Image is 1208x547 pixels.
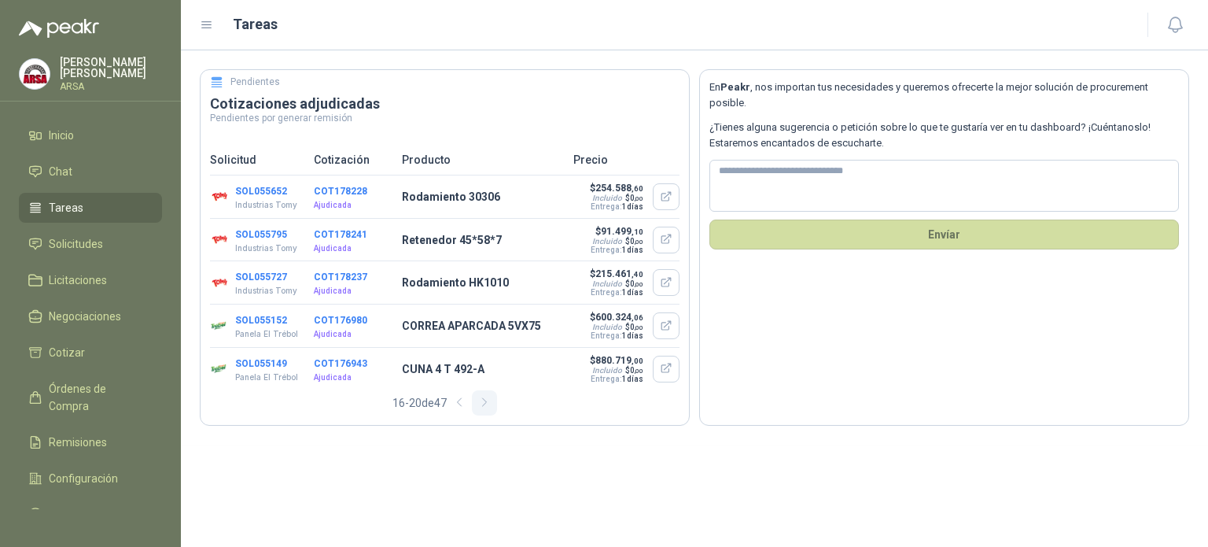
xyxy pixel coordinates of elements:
span: ,06 [632,313,643,322]
button: SOL055652 [235,186,287,197]
p: [PERSON_NAME] [PERSON_NAME] [60,57,162,79]
span: $ [625,366,643,375]
p: Rodamiento HK1010 [402,274,564,291]
p: Retenedor 45*58*7 [402,231,564,249]
h3: Cotizaciones adjudicadas [210,94,679,113]
p: Precio [573,151,679,168]
div: Incluido [592,237,622,246]
span: 0 [630,194,643,202]
a: Licitaciones [19,265,162,295]
a: Remisiones [19,427,162,457]
b: Peakr [720,81,750,93]
span: Chat [49,163,72,180]
p: Ajudicada [314,199,392,212]
span: 0 [630,279,643,288]
span: ,00 [635,368,643,375]
span: 1 días [622,331,643,340]
span: 1 días [622,202,643,211]
p: Ajudicada [314,285,392,298]
p: $ [589,183,643,194]
div: 16 - 20 de 47 [392,390,497,416]
button: COT178228 [314,186,367,197]
p: ¿Tienes alguna sugerencia o petición sobre lo que te gustaría ver en tu dashboard? ¡Cuéntanoslo! ... [709,120,1179,152]
div: Incluido [592,279,622,288]
img: Company Logo [210,360,229,379]
a: Solicitudes [19,229,162,259]
p: Industrias Tomy [235,242,297,255]
button: SOL055727 [235,272,287,283]
p: Industrias Tomy [235,199,297,212]
span: Configuración [49,470,118,487]
span: 0 [630,237,643,246]
span: Cotizar [49,344,85,361]
p: CORREA APARCADA 5VX75 [402,317,564,334]
h1: Tareas [233,13,278,35]
p: Panela El Trébol [235,371,298,384]
span: 0 [630,366,643,375]
a: Manuales y ayuda [19,500,162,530]
span: Órdenes de Compra [49,380,147,415]
p: Producto [402,151,564,168]
img: Company Logo [210,231,229,249]
a: Negociaciones [19,301,162,331]
img: Company Logo [210,187,229,206]
span: Remisiones [49,434,107,451]
p: Ajudicada [314,371,392,384]
div: Incluido [592,323,622,331]
p: Cotización [314,151,392,168]
a: Cotizar [19,338,162,368]
p: $ [589,226,643,237]
p: Entrega: [589,288,643,297]
p: $ [589,355,643,366]
button: SOL055152 [235,315,287,326]
p: Entrega: [589,202,643,211]
a: Órdenes de Compra [19,374,162,421]
span: ,00 [632,357,643,365]
button: SOL055149 [235,358,287,369]
span: $ [625,237,643,246]
p: Pendientes por generar remisión [210,113,679,123]
span: ,00 [635,195,643,202]
span: Solicitudes [49,235,103,253]
img: Company Logo [210,273,229,292]
a: Chat [19,157,162,187]
img: Company Logo [20,59,50,89]
span: Manuales y ayuda [49,506,138,523]
p: Entrega: [589,246,643,254]
p: Ajudicada [314,242,392,255]
span: 1 días [622,246,643,254]
p: Rodamiento 30306 [402,188,564,205]
p: ARSA [60,82,162,91]
p: Entrega: [589,331,643,340]
a: Tareas [19,193,162,223]
a: Inicio [19,120,162,150]
button: COT178241 [314,229,367,240]
span: Tareas [49,199,83,216]
span: $ [625,194,643,202]
span: $ [625,323,643,331]
a: Configuración [19,464,162,493]
span: ,40 [632,270,643,279]
p: En , nos importan tus necesidades y queremos ofrecerte la mejor solución de procurement posible. [709,79,1179,112]
span: ,00 [635,238,643,246]
span: 0 [630,323,643,331]
img: Logo peakr [19,19,99,38]
div: Incluido [592,194,622,202]
span: 1 días [622,288,643,297]
span: ,00 [635,281,643,288]
span: Inicio [49,127,74,144]
span: Licitaciones [49,272,107,289]
span: $ [625,279,643,288]
button: COT178237 [314,272,367,283]
p: Industrias Tomy [235,285,297,298]
p: Entrega: [589,375,643,383]
img: Company Logo [210,316,229,335]
button: COT176943 [314,358,367,369]
button: Envíar [709,220,1179,249]
span: ,60 [632,184,643,193]
div: Incluido [592,366,622,375]
span: ,00 [635,324,643,331]
h5: Pendientes [230,75,280,90]
button: COT176980 [314,315,367,326]
p: Ajudicada [314,328,392,341]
